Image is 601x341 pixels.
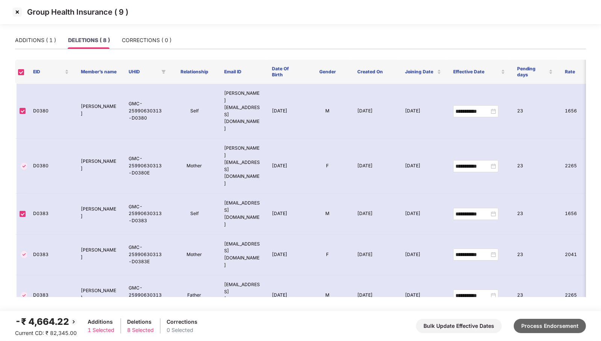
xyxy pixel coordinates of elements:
[511,194,559,234] td: 23
[399,84,447,139] td: [DATE]
[20,250,29,259] img: svg+xml;base64,PHN2ZyBpZD0iVGljay0zMngzMiIgeG1sbnM9Imh0dHA6Ly93d3cudzMub3JnLzIwMDAvc3ZnIiB3aWR0aD...
[399,235,447,275] td: [DATE]
[405,69,436,75] span: Joining Date
[304,235,351,275] td: F
[123,275,170,316] td: GMC-25990630313-D0383D
[127,318,154,326] div: Deletions
[123,139,170,194] td: GMC-25990630313-D0380E
[27,275,75,316] td: D0383
[399,275,447,316] td: [DATE]
[416,319,502,333] button: Bulk Update Effective Dates
[27,139,75,194] td: D0380
[351,60,399,84] th: Created On
[511,84,559,139] td: 23
[511,235,559,275] td: 23
[399,60,447,84] th: Joining Date
[218,139,266,194] td: [PERSON_NAME][EMAIL_ADDRESS][DOMAIN_NAME]
[218,84,266,139] td: [PERSON_NAME][EMAIL_ADDRESS][DOMAIN_NAME]
[33,69,63,75] span: EID
[123,235,170,275] td: GMC-25990630313-D0383E
[88,318,114,326] div: Additions
[81,158,117,172] p: [PERSON_NAME]
[304,275,351,316] td: M
[123,194,170,234] td: GMC-25990630313-D0383
[81,247,117,261] p: [PERSON_NAME]
[266,84,304,139] td: [DATE]
[517,66,547,78] span: Pending days
[20,162,29,171] img: svg+xml;base64,PHN2ZyBpZD0iVGljay0zMngzMiIgeG1sbnM9Imh0dHA6Ly93d3cudzMub3JnLzIwMDAvc3ZnIiB3aWR0aD...
[170,275,218,316] td: Father
[511,275,559,316] td: 23
[27,235,75,275] td: D0383
[351,235,399,275] td: [DATE]
[15,330,77,336] span: Current CD: ₹ 82,345.00
[304,139,351,194] td: F
[27,60,75,84] th: EID
[170,139,218,194] td: Mother
[351,139,399,194] td: [DATE]
[399,194,447,234] td: [DATE]
[304,60,351,84] th: Gender
[453,69,499,75] span: Effective Date
[351,84,399,139] td: [DATE]
[81,206,117,220] p: [PERSON_NAME]
[81,287,117,302] p: [PERSON_NAME]
[69,317,78,326] img: svg+xml;base64,PHN2ZyBpZD0iQmFjay0yMHgyMCIgeG1sbnM9Imh0dHA6Ly93d3cudzMub3JnLzIwMDAvc3ZnIiB3aWR0aD...
[27,194,75,234] td: D0383
[167,318,197,326] div: Corrections
[170,84,218,139] td: Self
[15,315,78,329] div: -₹ 4,664.22
[266,235,304,275] td: [DATE]
[161,70,166,74] span: filter
[351,194,399,234] td: [DATE]
[170,235,218,275] td: Mother
[68,36,110,44] div: DELETIONS ( 8 )
[218,194,266,234] td: [EMAIL_ADDRESS][DOMAIN_NAME]
[170,194,218,234] td: Self
[15,36,56,44] div: ADDITIONS ( 1 )
[304,194,351,234] td: M
[75,60,123,84] th: Member’s name
[266,60,304,84] th: Date Of Birth
[399,139,447,194] td: [DATE]
[218,60,266,84] th: Email ID
[81,103,117,117] p: [PERSON_NAME]
[160,67,167,76] span: filter
[514,319,586,333] button: Process Endorsement
[266,139,304,194] td: [DATE]
[266,275,304,316] td: [DATE]
[123,84,170,139] td: GMC-25990630313-D0380
[351,275,399,316] td: [DATE]
[11,6,23,18] img: svg+xml;base64,PHN2ZyBpZD0iQ3Jvc3MtMzJ4MzIiIHhtbG5zPSJodHRwOi8vd3d3LnczLm9yZy8yMDAwL3N2ZyIgd2lkdG...
[27,84,75,139] td: D0380
[167,326,197,334] div: 0 Selected
[129,69,158,75] span: UHID
[218,275,266,316] td: [EMAIL_ADDRESS][DOMAIN_NAME]
[127,326,154,334] div: 8 Selected
[447,60,511,84] th: Effective Date
[88,326,114,334] div: 1 Selected
[170,60,218,84] th: Relationship
[27,8,128,17] p: Group Health Insurance ( 9 )
[511,60,559,84] th: Pending days
[304,84,351,139] td: M
[20,291,29,300] img: svg+xml;base64,PHN2ZyBpZD0iVGljay0zMngzMiIgeG1sbnM9Imh0dHA6Ly93d3cudzMub3JnLzIwMDAvc3ZnIiB3aWR0aD...
[122,36,171,44] div: CORRECTIONS ( 0 )
[218,235,266,275] td: [EMAIL_ADDRESS][DOMAIN_NAME]
[511,139,559,194] td: 23
[266,194,304,234] td: [DATE]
